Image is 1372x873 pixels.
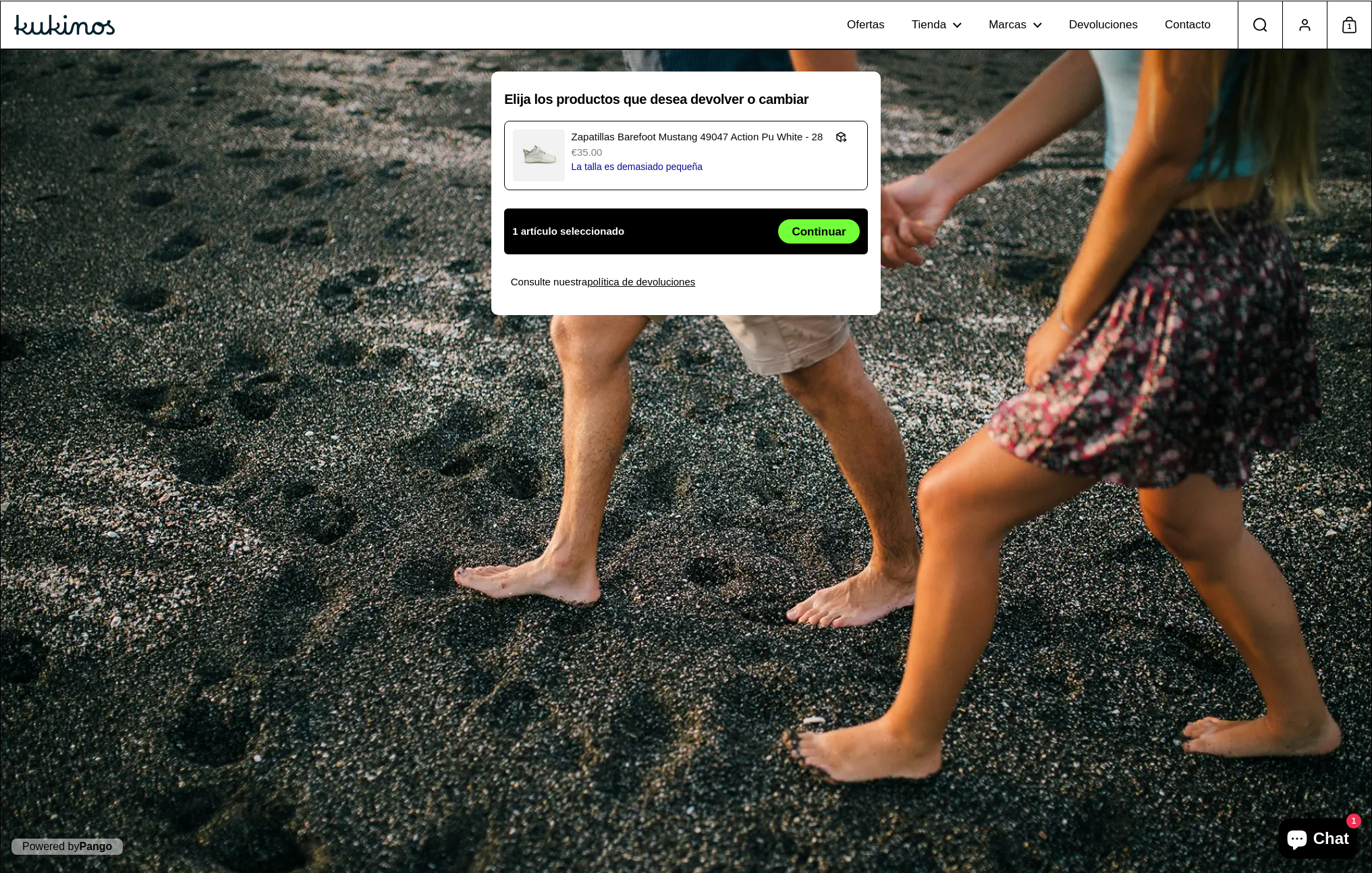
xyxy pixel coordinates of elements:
[1342,18,1356,36] span: 1
[1275,818,1361,862] inbox-online-store-chat: Chat de la tienda online Shopify
[989,18,1026,32] span: Marcas
[511,274,862,289] div: Consulte nuestra
[11,839,123,855] p: Powered by
[1069,18,1138,32] span: Devoluciones
[572,130,823,145] p: Zapatillas Barefoot Mustang 49047 Action Pu White - 28
[1055,6,1151,44] a: Devoluciones
[1151,6,1224,44] a: Contacto
[833,6,898,44] a: Ofertas
[587,276,695,287] a: política de devoluciones
[512,223,624,240] p: 1 artículo seleccionado
[898,6,975,44] a: Tienda
[847,18,885,32] span: Ofertas
[80,841,113,852] a: Pango
[572,160,823,174] p: La talla es demasiado pequeña
[975,6,1055,44] a: Marcas
[572,145,823,161] p: €35.00
[912,18,946,32] span: Tienda
[1165,18,1211,32] span: Contacto
[513,130,565,181] img: zapatillas-respetuosas-mustang-infantil-action-pu-blanco-kukinos-1.webp
[778,219,860,244] button: Continuar
[792,220,846,243] span: Continuar
[504,90,868,108] h1: Elija los productos que desea devolver o cambiar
